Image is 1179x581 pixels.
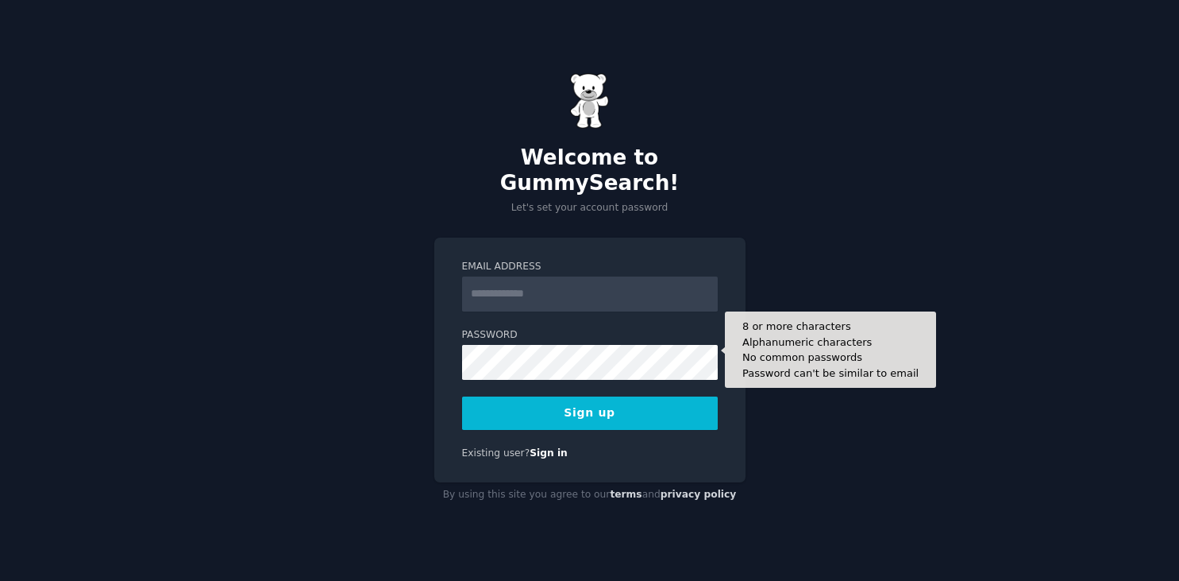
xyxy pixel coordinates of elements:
a: terms [610,489,642,500]
span: Existing user? [462,447,530,459]
label: Email Address [462,260,718,274]
p: Let's set your account password [434,201,746,215]
a: Sign in [530,447,568,459]
a: privacy policy [661,489,737,500]
img: Gummy Bear [570,73,610,129]
h2: Welcome to GummySearch! [434,145,746,196]
label: Password [462,328,718,343]
button: Sign up [462,397,718,430]
div: By using this site you agree to our and [434,482,746,508]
